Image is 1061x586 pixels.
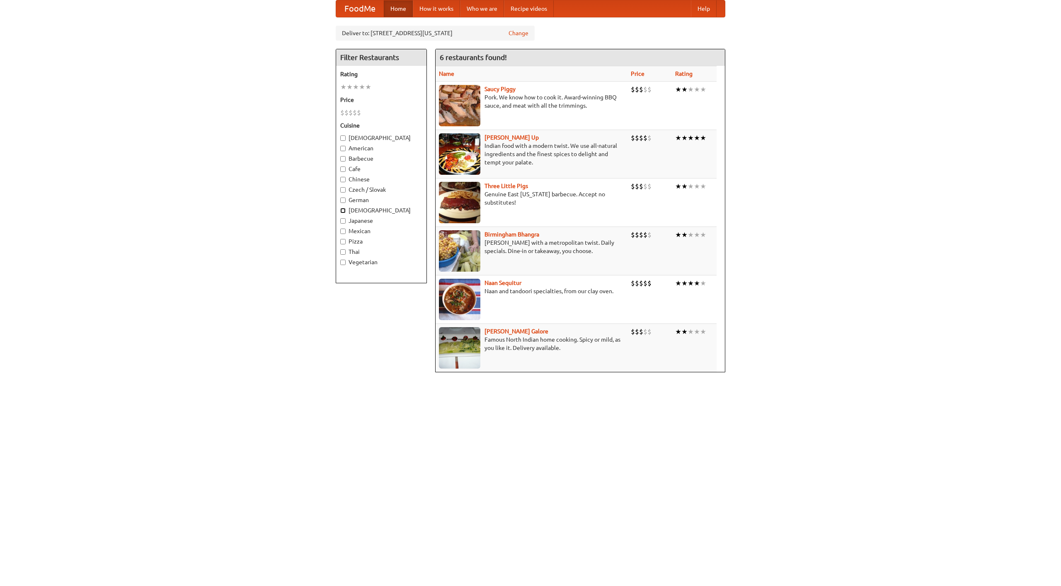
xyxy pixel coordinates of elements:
[639,327,643,336] li: $
[643,327,647,336] li: $
[340,196,422,204] label: German
[639,85,643,94] li: $
[635,85,639,94] li: $
[694,182,700,191] li: ★
[439,335,624,352] p: Famous North Indian home cooking. Spicy or mild, as you like it. Delivery available.
[681,279,688,288] li: ★
[675,279,681,288] li: ★
[647,182,652,191] li: $
[340,260,346,265] input: Vegetarian
[340,187,346,193] input: Czech / Slovak
[647,230,652,239] li: $
[675,327,681,336] li: ★
[694,230,700,239] li: ★
[340,121,422,130] h5: Cuisine
[484,328,548,335] a: [PERSON_NAME] Galore
[439,133,480,175] img: curryup.jpg
[688,85,694,94] li: ★
[439,142,624,166] p: Indian food with a modern twist. We use all-natural ingredients and the finest spices to delight ...
[675,182,681,191] li: ★
[439,93,624,110] p: Pork. We know how to cook it. Award-winning BBQ sauce, and meat with all the trimmings.
[439,70,454,77] a: Name
[639,279,643,288] li: $
[439,239,624,255] p: [PERSON_NAME] with a metropolitan twist. Daily specials. Dine-in or takeaway, you choose.
[681,85,688,94] li: ★
[484,134,539,141] a: [PERSON_NAME] Up
[675,85,681,94] li: ★
[384,0,413,17] a: Home
[413,0,460,17] a: How it works
[700,182,706,191] li: ★
[688,230,694,239] li: ★
[340,154,422,163] label: Barbecue
[635,279,639,288] li: $
[700,327,706,336] li: ★
[643,182,647,191] li: $
[675,230,681,239] li: ★
[340,177,346,182] input: Chinese
[688,327,694,336] li: ★
[439,230,480,272] img: bhangra.jpg
[484,86,516,92] a: Saucy Piggy
[340,135,346,141] input: [DEMOGRAPHIC_DATA]
[635,327,639,336] li: $
[439,85,480,126] img: saucy.jpg
[340,144,422,152] label: American
[340,186,422,194] label: Czech / Slovak
[340,146,346,151] input: American
[643,230,647,239] li: $
[346,82,353,92] li: ★
[681,182,688,191] li: ★
[639,182,643,191] li: $
[340,108,344,117] li: $
[643,85,647,94] li: $
[700,279,706,288] li: ★
[439,287,624,295] p: Naan and tandoori specialties, from our clay oven.
[340,229,346,234] input: Mexican
[344,108,349,117] li: $
[681,230,688,239] li: ★
[439,190,624,207] p: Genuine East [US_STATE] barbecue. Accept no substitutes!
[340,258,422,266] label: Vegetarian
[647,133,652,142] li: $
[340,82,346,92] li: ★
[700,230,706,239] li: ★
[631,279,635,288] li: $
[631,133,635,142] li: $
[694,327,700,336] li: ★
[340,248,422,256] label: Thai
[635,182,639,191] li: $
[340,134,422,142] label: [DEMOGRAPHIC_DATA]
[484,231,539,238] b: Birmingham Bhangra
[484,183,528,189] a: Three Little Pigs
[340,156,346,162] input: Barbecue
[688,182,694,191] li: ★
[631,182,635,191] li: $
[340,70,422,78] h5: Rating
[336,49,426,66] h4: Filter Restaurants
[700,133,706,142] li: ★
[631,327,635,336] li: $
[691,0,717,17] a: Help
[340,237,422,246] label: Pizza
[340,198,346,203] input: German
[639,133,643,142] li: $
[340,96,422,104] h5: Price
[357,108,361,117] li: $
[643,279,647,288] li: $
[340,227,422,235] label: Mexican
[681,327,688,336] li: ★
[504,0,554,17] a: Recipe videos
[340,218,346,224] input: Japanese
[694,133,700,142] li: ★
[340,165,422,173] label: Cafe
[643,133,647,142] li: $
[631,70,644,77] a: Price
[340,175,422,183] label: Chinese
[484,280,521,286] a: Naan Sequitur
